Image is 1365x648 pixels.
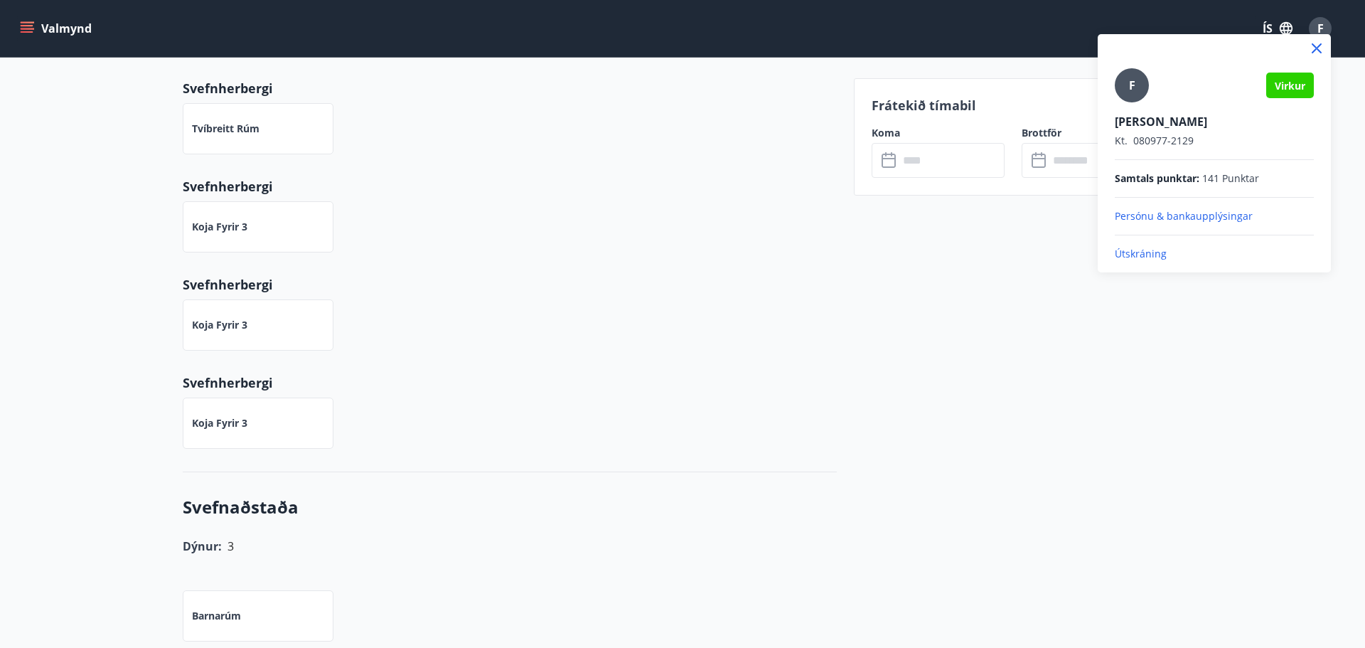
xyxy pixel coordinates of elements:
span: Kt. [1115,134,1128,147]
span: Virkur [1275,79,1305,92]
p: Útskráning [1115,247,1314,261]
span: Samtals punktar : [1115,171,1199,186]
span: F [1129,78,1135,93]
span: 141 Punktar [1202,171,1259,186]
p: [PERSON_NAME] [1115,114,1314,129]
p: 080977-2129 [1115,134,1314,148]
p: Persónu & bankaupplýsingar [1115,209,1314,223]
